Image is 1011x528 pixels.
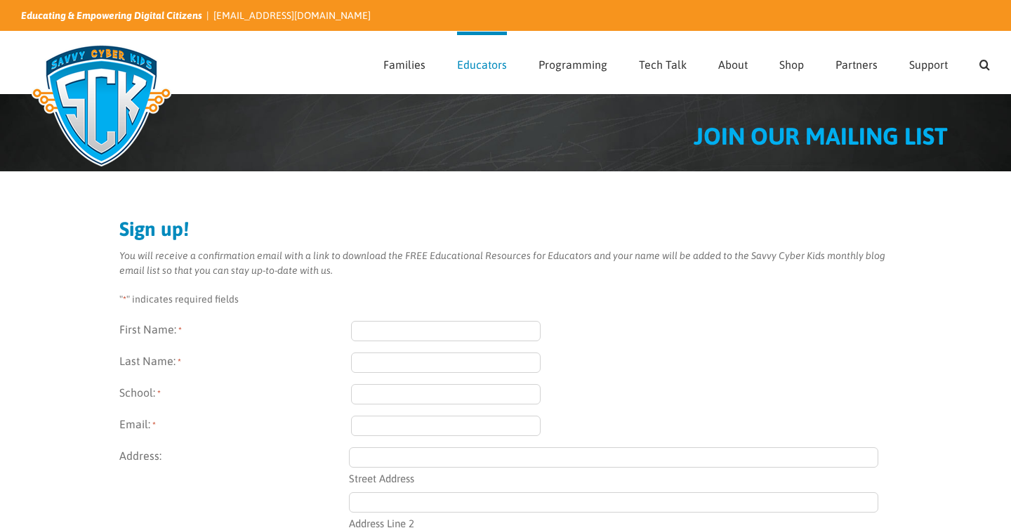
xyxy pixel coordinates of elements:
[383,59,425,70] span: Families
[979,32,990,93] a: Search
[538,59,607,70] span: Programming
[119,321,351,341] label: First Name:
[119,384,351,404] label: School:
[119,447,351,464] legend: Address:
[779,59,804,70] span: Shop
[119,250,885,276] em: You will receive a confirmation email with a link to download the FREE Educational Resources for ...
[639,59,687,70] span: Tech Talk
[694,122,948,150] span: JOIN OUR MAILING LIST
[718,59,748,70] span: About
[457,59,507,70] span: Educators
[119,352,351,373] label: Last Name:
[538,32,607,93] a: Programming
[119,292,892,307] p: " " indicates required fields
[779,32,804,93] a: Shop
[383,32,425,93] a: Families
[119,416,351,436] label: Email:
[21,35,182,176] img: Savvy Cyber Kids Logo
[909,59,948,70] span: Support
[718,32,748,93] a: About
[909,32,948,93] a: Support
[457,32,507,93] a: Educators
[213,10,371,21] a: [EMAIL_ADDRESS][DOMAIN_NAME]
[835,59,878,70] span: Partners
[383,32,990,93] nav: Main Menu
[639,32,687,93] a: Tech Talk
[21,10,202,21] i: Educating & Empowering Digital Citizens
[835,32,878,93] a: Partners
[119,219,892,239] h2: Sign up!
[349,468,879,487] label: Street Address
